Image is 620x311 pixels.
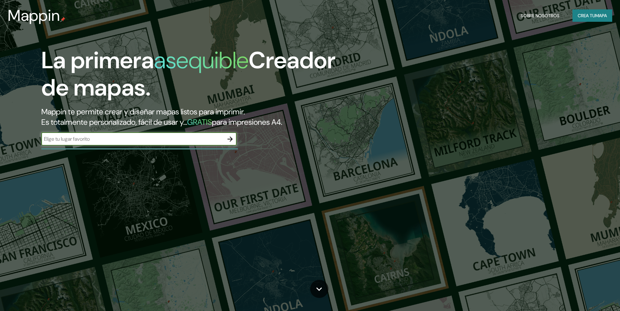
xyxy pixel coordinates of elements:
font: Mappin [8,5,60,26]
font: Crea tu [578,13,595,19]
font: GRATIS [187,117,212,127]
button: Sobre nosotros [518,9,562,22]
font: Creador de mapas. [41,45,336,103]
font: Es totalmente personalizado, fácil de usar y... [41,117,187,127]
input: Elige tu lugar favorito [41,135,224,143]
font: para impresiones A4. [212,117,282,127]
font: Sobre nosotros [521,13,559,19]
font: La primera [41,45,154,75]
button: Crea tumapa [572,9,612,22]
img: pin de mapeo [60,17,65,22]
font: asequible [154,45,249,75]
font: mapa [595,13,607,19]
font: Mappin te permite crear y diseñar mapas listos para imprimir. [41,107,245,117]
